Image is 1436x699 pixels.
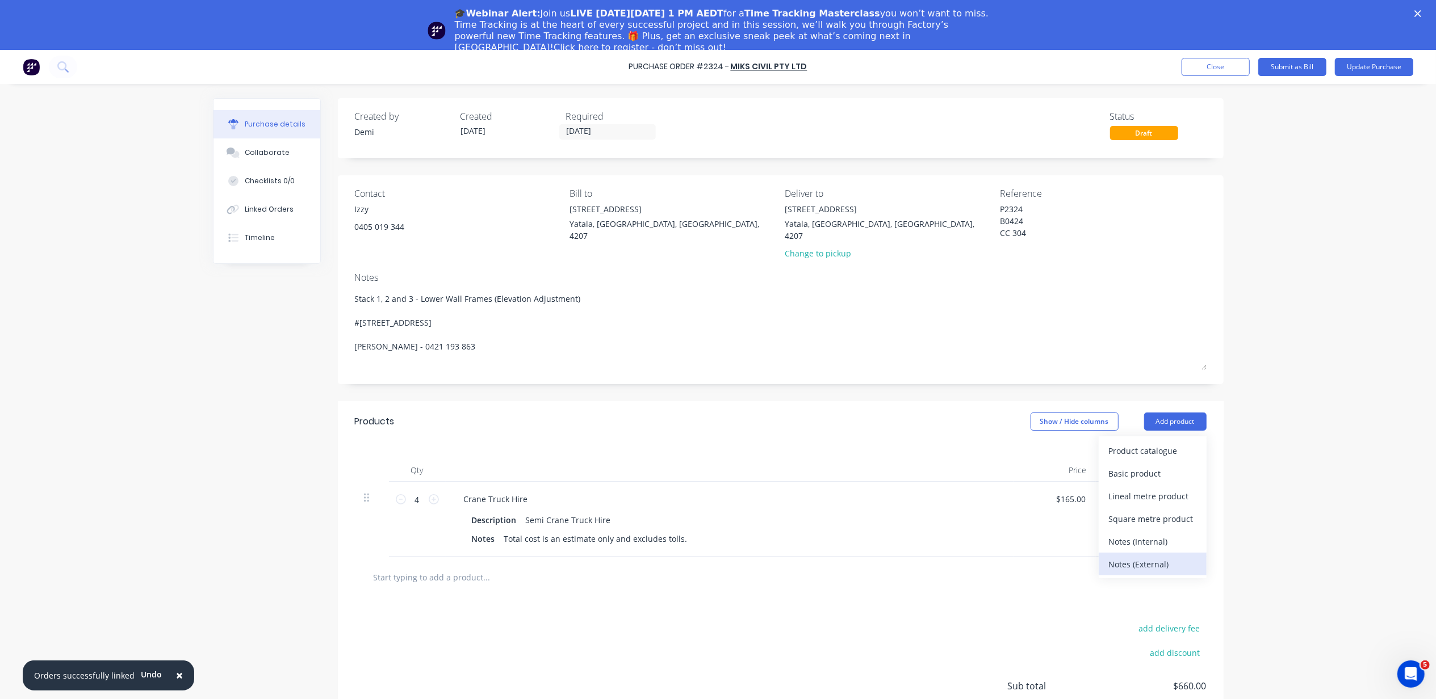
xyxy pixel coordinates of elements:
div: Purchase Order #2324 - [629,61,730,73]
button: Close [1182,58,1250,76]
span: $660.00 [1093,679,1207,693]
textarea: P2324 B0424 CC 304 [1000,203,1142,239]
button: Add product [1144,412,1207,431]
textarea: Stack 1, 2 and 3 - Lower Wall Frames (Elevation Adjustment) #[STREET_ADDRESS] [PERSON_NAME] - 042... [355,287,1207,370]
button: add discount [1144,645,1207,660]
div: [STREET_ADDRESS] [570,203,776,215]
b: 🎓Webinar Alert: [455,8,541,19]
div: Lineal metre product [1109,488,1196,504]
b: Time Tracking Masterclass [744,8,880,19]
div: Price [1014,459,1096,482]
iframe: Intercom live chat [1397,660,1425,688]
div: Created [460,110,557,123]
div: Total cost is an estimate only and excludes tolls. [500,530,692,547]
div: Draft [1110,126,1178,140]
div: Required [566,110,663,123]
div: 0405 019 344 [355,221,405,233]
div: Deliver to [785,187,991,200]
div: Reference [1000,187,1207,200]
div: Product catalogue [1109,443,1196,459]
div: Notes [355,271,1207,284]
div: Purchase details [245,119,305,129]
div: Description [467,512,521,528]
div: [STREET_ADDRESS] [785,203,991,215]
a: MIKS CIVIL PTY LTD [731,61,807,73]
div: Join us for a you won’t want to miss. Time Tracking is at the heart of every successful project a... [455,8,991,53]
div: Notes (External) [1109,556,1196,572]
div: Total [1096,459,1178,482]
button: Submit as Bill [1258,58,1326,76]
div: Checklists 0/0 [245,176,295,186]
div: Products [355,415,395,428]
div: Timeline [245,233,275,243]
div: Yatala, [GEOGRAPHIC_DATA], [GEOGRAPHIC_DATA], 4207 [570,218,776,242]
button: Checklists 0/0 [213,167,320,195]
button: Update Purchase [1335,58,1413,76]
b: LIVE [DATE][DATE] 1 PM AEDT [570,8,723,19]
div: Crane Truck Hire [455,491,537,507]
div: Yatala, [GEOGRAPHIC_DATA], [GEOGRAPHIC_DATA], 4207 [785,218,991,242]
button: Purchase details [213,110,320,138]
div: Notes (Internal) [1109,533,1196,550]
div: Square metre product [1109,511,1196,527]
div: Izzy [355,203,405,215]
input: Start typing to add a product... [373,566,600,588]
button: Linked Orders [213,195,320,224]
span: Sub total [1008,679,1093,693]
div: Basic product [1109,465,1196,482]
button: Show / Hide columns [1031,412,1119,431]
div: Linked Orders [245,204,294,214]
div: Orders successfully linked [34,669,135,681]
button: Timeline [213,224,320,252]
div: Contact [355,187,562,200]
div: Change to pickup [785,247,991,259]
div: Status [1110,110,1207,123]
button: Collaborate [213,138,320,167]
div: Close [1414,10,1426,17]
button: Undo [135,666,168,683]
div: Bill to [570,187,776,200]
a: Click here to register - don’t miss out! [554,42,726,53]
span: 5 [1421,660,1430,669]
img: Profile image for Team [428,22,446,40]
span: × [176,667,183,683]
button: Close [165,662,194,689]
div: Notes [467,530,500,547]
img: Factory [23,58,40,75]
div: Qty [389,459,446,482]
div: Created by [355,110,451,123]
div: Demi [355,126,451,138]
div: Collaborate [245,148,290,158]
button: add delivery fee [1132,621,1207,635]
div: Semi Crane Truck Hire [521,512,616,528]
